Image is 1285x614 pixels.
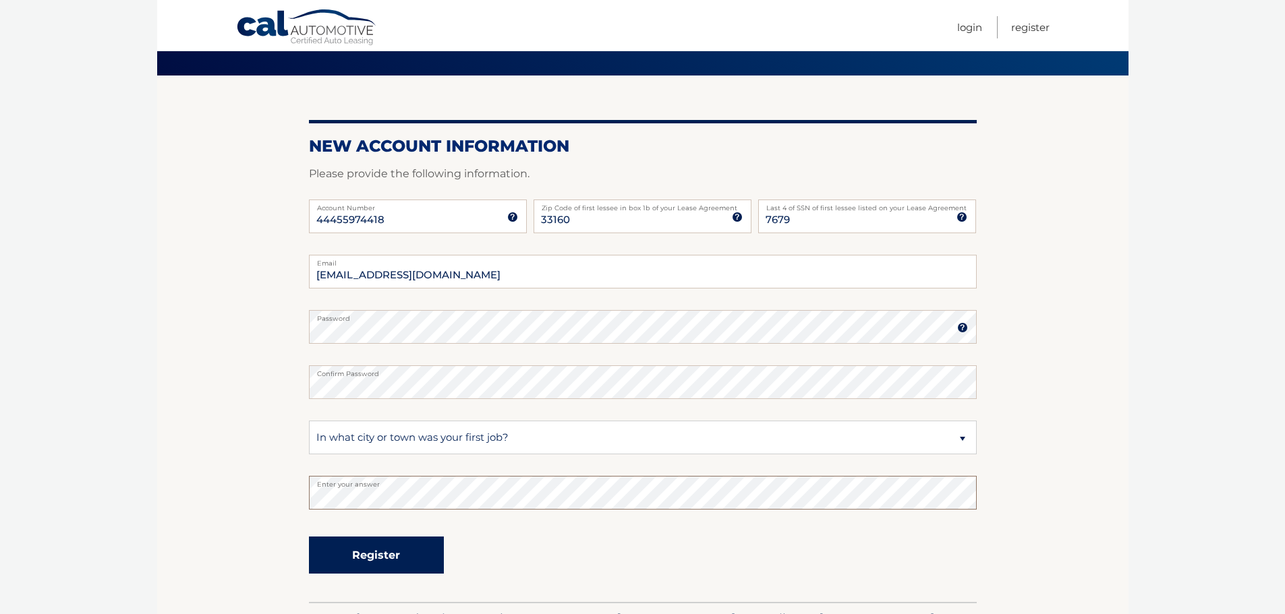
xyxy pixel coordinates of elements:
[309,310,977,321] label: Password
[309,199,527,210] label: Account Number
[309,255,977,288] input: Email
[309,476,977,487] label: Enter your answer
[309,164,977,183] p: Please provide the following information.
[309,136,977,156] h2: New Account Information
[534,199,751,210] label: Zip Code of first lessee in box 1b of your Lease Agreement
[732,212,743,222] img: tooltip.svg
[1011,16,1050,38] a: Register
[309,199,527,233] input: Account Number
[534,199,751,233] input: Zip Code
[758,199,976,210] label: Last 4 of SSN of first lessee listed on your Lease Agreement
[236,9,378,48] a: Cal Automotive
[957,322,968,333] img: tooltip.svg
[957,16,982,38] a: Login
[309,365,977,376] label: Confirm Password
[956,212,967,222] img: tooltip.svg
[758,199,976,233] input: SSN or EIN (last 4 digits only)
[309,536,444,574] button: Register
[507,212,518,222] img: tooltip.svg
[309,255,977,266] label: Email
